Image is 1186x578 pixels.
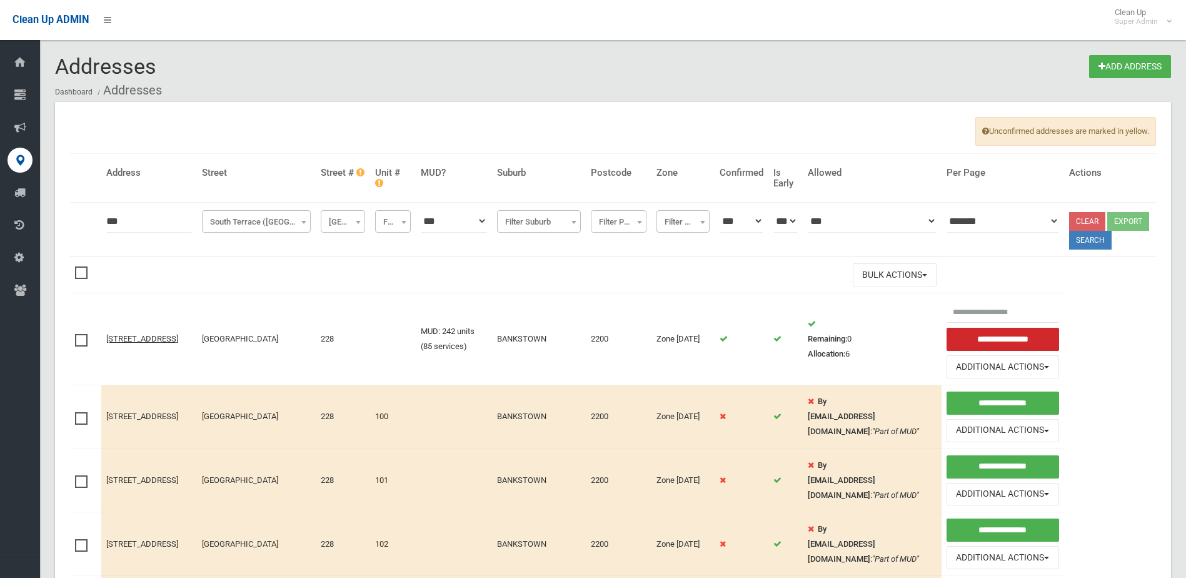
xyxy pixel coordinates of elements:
[316,293,370,385] td: 228
[803,293,942,385] td: 0 6
[808,334,847,343] strong: Remaining:
[808,460,875,500] strong: By [EMAIL_ADDRESS][DOMAIN_NAME]
[947,419,1058,442] button: Additional Actions
[316,449,370,512] td: 228
[316,512,370,576] td: 228
[872,427,919,436] em: "Part of MUD"
[106,168,192,178] h4: Address
[586,512,651,576] td: 2200
[720,168,763,178] h4: Confirmed
[197,512,316,576] td: [GEOGRAPHIC_DATA]
[808,397,875,436] strong: By [EMAIL_ADDRESS][DOMAIN_NAME]
[106,334,178,343] a: [STREET_ADDRESS]
[321,210,365,233] span: Filter Street #
[660,213,706,231] span: Filter Zone
[947,483,1058,506] button: Additional Actions
[975,117,1156,146] span: Unconfirmed addresses are marked in yellow.
[1069,168,1152,178] h4: Actions
[106,475,178,485] a: [STREET_ADDRESS]
[370,512,416,576] td: 102
[808,168,937,178] h4: Allowed
[321,168,365,178] h4: Street #
[872,490,919,500] em: "Part of MUD"
[497,168,581,178] h4: Suburb
[94,79,162,102] li: Addresses
[872,554,919,564] em: "Part of MUD"
[497,210,581,233] span: Filter Suburb
[370,385,416,449] td: 100
[492,449,586,512] td: BANKSTOWN
[421,168,487,178] h4: MUD?
[492,385,586,449] td: BANKSTOWN
[378,213,408,231] span: Filter Unit #
[492,293,586,385] td: BANKSTOWN
[1069,212,1105,231] a: Clear
[416,293,492,385] td: MUD: 242 units (85 services)
[947,168,1058,178] h4: Per Page
[808,349,845,358] strong: Allocation:
[591,168,646,178] h4: Postcode
[492,512,586,576] td: BANKSTOWN
[370,449,416,512] td: 101
[1107,212,1149,231] button: Export
[197,449,316,512] td: [GEOGRAPHIC_DATA]
[202,168,311,178] h4: Street
[656,210,710,233] span: Filter Zone
[808,524,875,564] strong: By [EMAIL_ADDRESS][DOMAIN_NAME]
[803,385,942,449] td: :
[375,210,411,233] span: Filter Unit #
[197,385,316,449] td: [GEOGRAPHIC_DATA]
[803,449,942,512] td: :
[13,14,89,26] span: Clean Up ADMIN
[803,512,942,576] td: :
[106,412,178,421] a: [STREET_ADDRESS]
[651,512,715,576] td: Zone [DATE]
[324,213,362,231] span: Filter Street #
[853,263,937,286] button: Bulk Actions
[500,213,578,231] span: Filter Suburb
[651,293,715,385] td: Zone [DATE]
[591,210,646,233] span: Filter Postcode
[586,449,651,512] td: 2200
[586,385,651,449] td: 2200
[1069,231,1112,250] button: Search
[947,355,1058,378] button: Additional Actions
[1115,17,1158,26] small: Super Admin
[773,168,798,188] h4: Is Early
[106,539,178,549] a: [STREET_ADDRESS]
[651,449,715,512] td: Zone [DATE]
[375,168,411,188] h4: Unit #
[1089,55,1171,78] a: Add Address
[55,54,156,79] span: Addresses
[586,293,651,385] td: 2200
[947,546,1058,569] button: Additional Actions
[1108,8,1170,26] span: Clean Up
[594,213,643,231] span: Filter Postcode
[197,293,316,385] td: [GEOGRAPHIC_DATA]
[651,385,715,449] td: Zone [DATE]
[656,168,710,178] h4: Zone
[205,213,308,231] span: South Terrace (BANKSTOWN)
[202,210,311,233] span: South Terrace (BANKSTOWN)
[55,88,93,96] a: Dashboard
[316,385,370,449] td: 228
